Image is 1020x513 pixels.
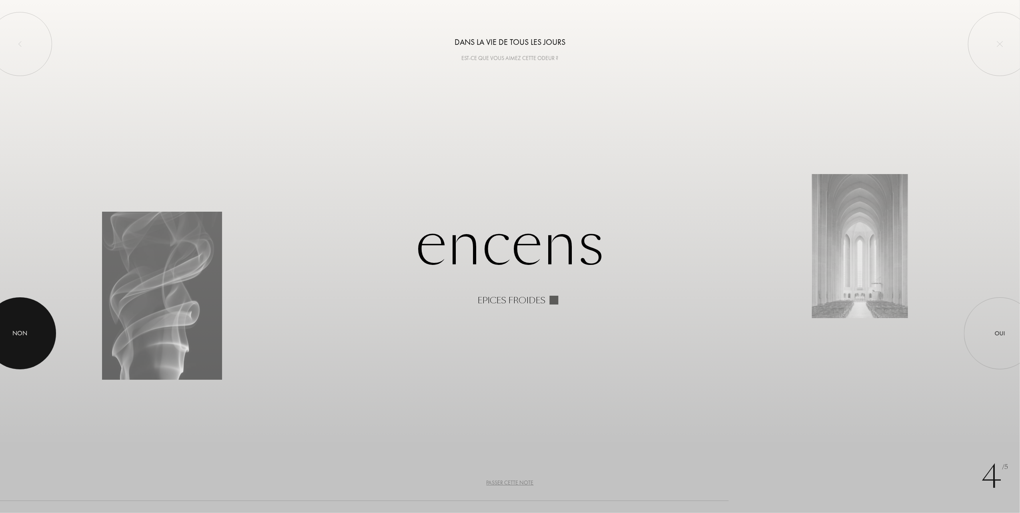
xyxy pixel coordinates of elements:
div: Non [13,329,28,338]
div: Oui [995,329,1005,338]
div: Encens [102,208,918,305]
div: Epices froides [477,296,545,305]
div: Passer cette note [487,479,534,487]
span: /5 [1002,463,1008,472]
div: 4 [981,453,1008,501]
img: left_onboard.svg [17,41,23,47]
img: quit_onboard.svg [997,41,1003,47]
